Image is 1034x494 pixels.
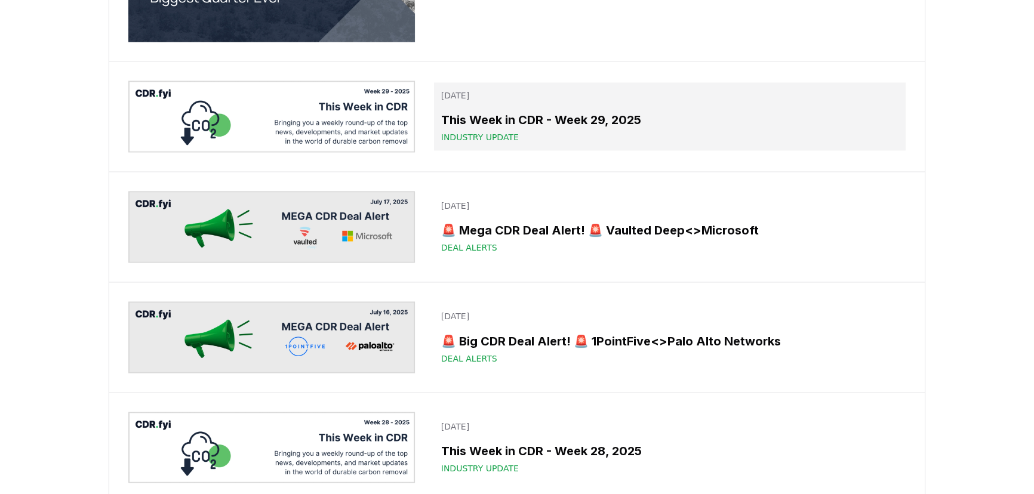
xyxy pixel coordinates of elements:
[128,412,415,483] img: This Week in CDR - Week 28, 2025 blog post image
[441,242,497,254] span: Deal Alerts
[441,420,898,432] p: [DATE]
[434,193,906,261] a: [DATE]🚨 Mega CDR Deal Alert! 🚨 Vaulted Deep<>MicrosoftDeal Alerts
[434,82,906,150] a: [DATE]This Week in CDR - Week 29, 2025Industry Update
[441,89,898,101] p: [DATE]
[441,310,898,322] p: [DATE]
[128,81,415,152] img: This Week in CDR - Week 29, 2025 blog post image
[441,111,898,129] h3: This Week in CDR - Week 29, 2025
[441,441,898,459] h3: This Week in CDR - Week 28, 2025
[441,131,519,143] span: Industry Update
[441,200,898,212] p: [DATE]
[434,303,906,371] a: [DATE]🚨 Big CDR Deal Alert! 🚨 1PointFive<>Palo Alto NetworksDeal Alerts
[441,352,497,364] span: Deal Alerts
[441,462,519,474] span: Industry Update
[128,191,415,263] img: 🚨 Mega CDR Deal Alert! 🚨 Vaulted Deep<>Microsoft blog post image
[441,221,898,239] h3: 🚨 Mega CDR Deal Alert! 🚨 Vaulted Deep<>Microsoft
[434,413,906,481] a: [DATE]This Week in CDR - Week 28, 2025Industry Update
[128,301,415,373] img: 🚨 Big CDR Deal Alert! 🚨 1PointFive<>Palo Alto Networks blog post image
[441,332,898,350] h3: 🚨 Big CDR Deal Alert! 🚨 1PointFive<>Palo Alto Networks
